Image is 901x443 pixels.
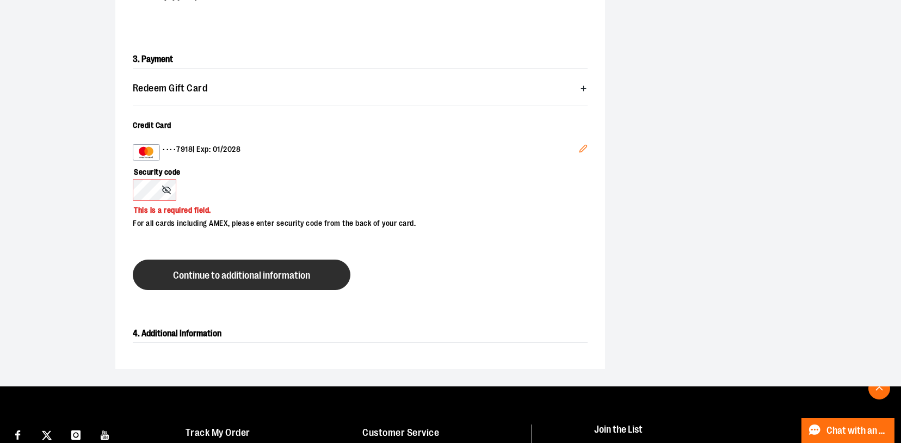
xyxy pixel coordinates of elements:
[570,136,596,165] button: Edit
[133,201,577,215] p: This is a required field.
[133,83,207,94] span: Redeem Gift Card
[135,146,157,159] img: MasterCard example showing the 16-digit card number on the front of the card
[133,144,579,161] div: •••• 7918 | Exp: 01/2028
[133,161,577,179] label: Security code
[186,427,250,438] a: Track My Order
[173,270,310,281] span: Continue to additional information
[801,418,895,443] button: Chat with an Expert
[362,427,439,438] a: Customer Service
[133,121,171,130] span: Credit Card
[133,51,588,69] h2: 3. Payment
[133,215,577,229] p: For all cards including AMEX, please enter security code from the back of your card.
[133,260,350,290] button: Continue to additional information
[868,378,890,399] button: Back To Top
[133,77,588,99] button: Redeem Gift Card
[826,426,888,436] span: Chat with an Expert
[133,325,588,343] h2: 4. Additional Information
[42,430,52,440] img: Twitter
